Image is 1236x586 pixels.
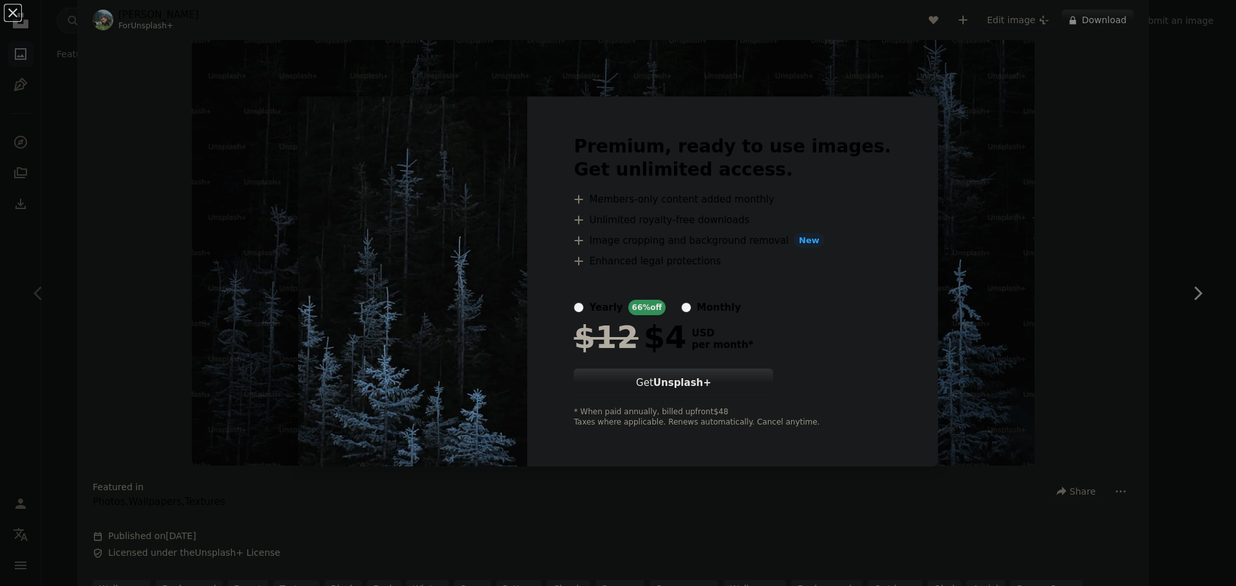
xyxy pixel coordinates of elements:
[794,233,825,248] span: New
[574,407,891,428] div: * When paid annually, billed upfront $48 Taxes where applicable. Renews automatically. Cancel any...
[574,320,638,354] span: $12
[574,369,773,397] button: GetUnsplash+
[691,327,753,339] span: USD
[681,302,691,313] input: monthly
[574,233,891,248] li: Image cropping and background removal
[574,253,891,269] li: Enhanced legal protections
[574,135,891,181] h2: Premium, ready to use images. Get unlimited access.
[628,300,666,315] div: 66% off
[589,300,623,315] div: yearly
[574,212,891,228] li: Unlimited royalty-free downloads
[574,320,686,354] div: $4
[298,96,527,467] img: premium_photo-1675873580289-213b32be1f1a
[574,192,891,207] li: Members-only content added monthly
[697,300,741,315] div: monthly
[574,302,584,313] input: yearly66%off
[653,377,711,389] strong: Unsplash+
[691,339,753,351] span: per month *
